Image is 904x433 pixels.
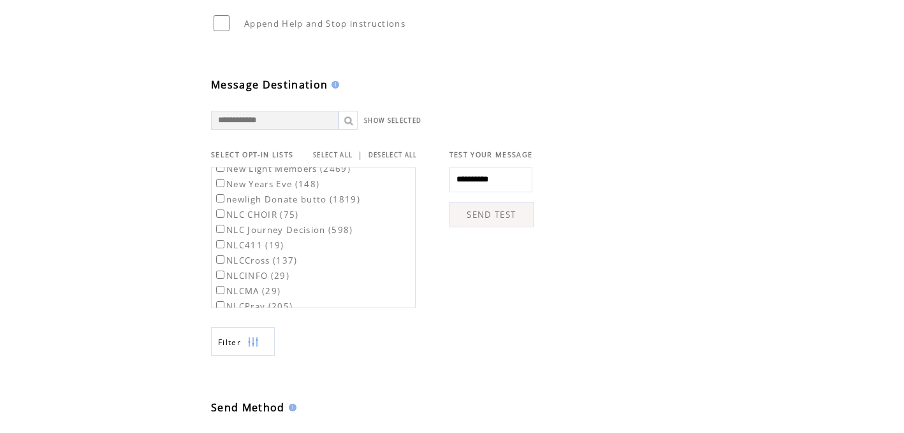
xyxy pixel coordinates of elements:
[214,255,298,266] label: NLCCross (137)
[214,301,293,312] label: NLCPray (205)
[216,209,224,218] input: NLC CHOIR (75)
[214,285,281,297] label: NLCMA (29)
[214,178,319,190] label: New Years Eve (148)
[358,149,363,160] span: |
[364,117,421,125] a: SHOW SELECTED
[214,270,289,281] label: NLCINFO (29)
[211,327,275,356] a: Filter
[211,150,293,159] span: SELECT OPT-IN LISTS
[449,202,534,227] a: SEND TEST
[214,194,360,205] label: newligh Donate butto (1819)
[216,179,224,187] input: New Years Eve (148)
[216,255,224,264] input: NLCCross (137)
[214,209,299,220] label: NLC CHOIR (75)
[216,286,224,294] input: NLCMA (29)
[211,401,285,415] span: Send Method
[214,224,353,236] label: NLC Journey Decision (598)
[214,239,284,251] label: NLC411 (19)
[216,271,224,279] input: NLCINFO (29)
[244,18,405,29] span: Append Help and Stop instructions
[216,301,224,309] input: NLCPray (205)
[368,151,418,159] a: DESELECT ALL
[216,225,224,233] input: NLC Journey Decision (598)
[216,164,224,172] input: New Light Members (2469)
[218,337,241,348] span: Show filters
[214,163,351,174] label: New Light Members (2469)
[285,404,296,411] img: help.gif
[328,81,339,89] img: help.gif
[211,78,328,92] span: Message Destination
[216,240,224,248] input: NLC411 (19)
[449,150,533,159] span: TEST YOUR MESSAGE
[313,151,353,159] a: SELECT ALL
[247,328,259,357] img: filters.png
[216,194,224,202] input: newligh Donate butto (1819)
